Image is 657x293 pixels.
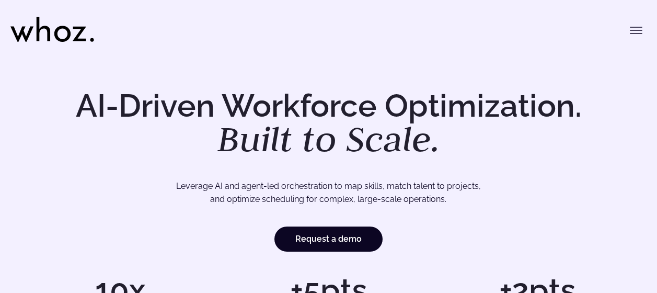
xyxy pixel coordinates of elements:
[217,116,440,162] em: Built to Scale.
[52,179,605,206] p: Leverage AI and agent-led orchestration to map skills, match talent to projects, and optimize sch...
[626,20,647,41] button: Toggle menu
[61,90,596,157] h1: AI-Driven Workforce Optimization.
[274,227,383,252] a: Request a demo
